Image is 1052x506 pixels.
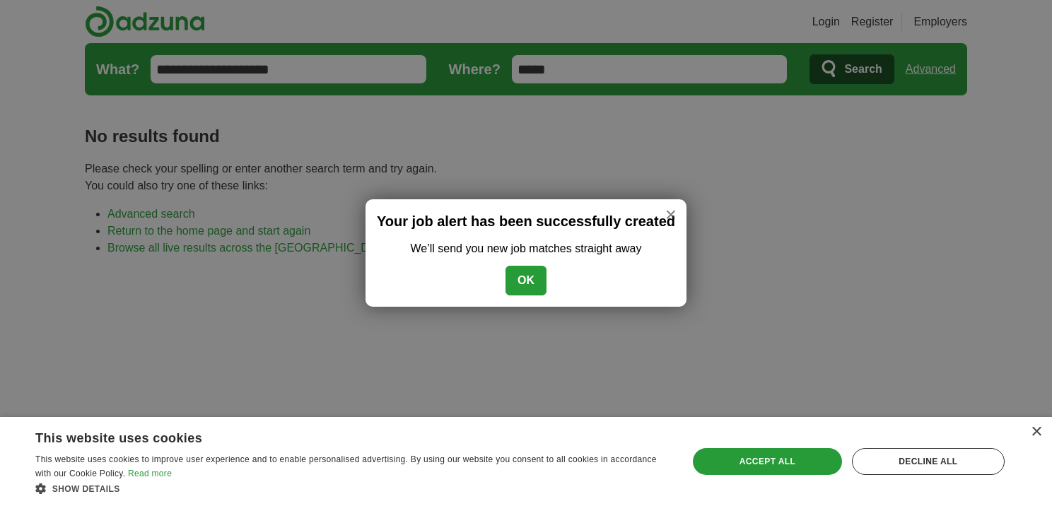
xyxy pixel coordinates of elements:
div: This website uses cookies [35,425,633,447]
span: This website uses cookies to improve user experience and to enable personalised advertising. By u... [35,454,657,478]
div: Decline all [852,448,1005,475]
span: Show details [52,484,120,494]
button: OK [505,266,547,295]
div: Close [1031,427,1041,437]
a: Read more, opens a new window [128,469,172,478]
div: Show details [35,481,669,495]
div: Accept all [693,448,842,475]
h2: Your job alert has been successfully created [377,211,675,232]
p: We’ll send you new job matches straight away [377,240,675,257]
button: × [655,199,686,230]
